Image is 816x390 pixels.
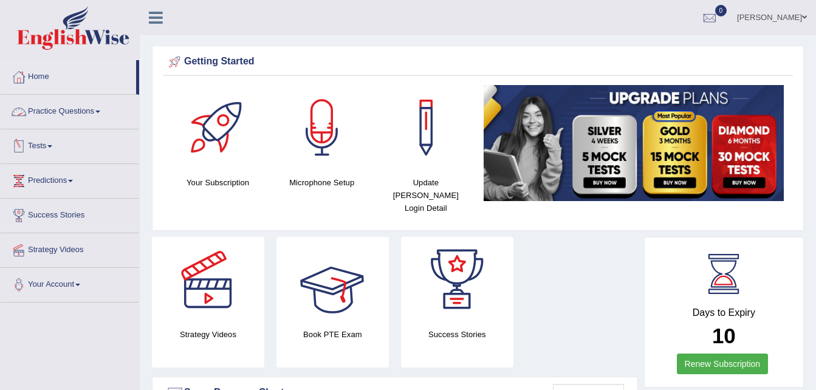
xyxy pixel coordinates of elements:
[166,53,790,71] div: Getting Started
[1,95,139,125] a: Practice Questions
[380,176,471,214] h4: Update [PERSON_NAME] Login Detail
[276,328,389,341] h4: Book PTE Exam
[1,268,139,298] a: Your Account
[677,354,769,374] a: Renew Subscription
[1,164,139,194] a: Predictions
[712,324,736,347] b: 10
[658,307,790,318] h4: Days to Expiry
[152,328,264,341] h4: Strategy Videos
[172,176,264,189] h4: Your Subscription
[715,5,727,16] span: 0
[484,85,784,201] img: small5.jpg
[1,60,136,91] a: Home
[1,199,139,229] a: Success Stories
[1,233,139,264] a: Strategy Videos
[276,176,368,189] h4: Microphone Setup
[401,328,513,341] h4: Success Stories
[1,129,139,160] a: Tests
